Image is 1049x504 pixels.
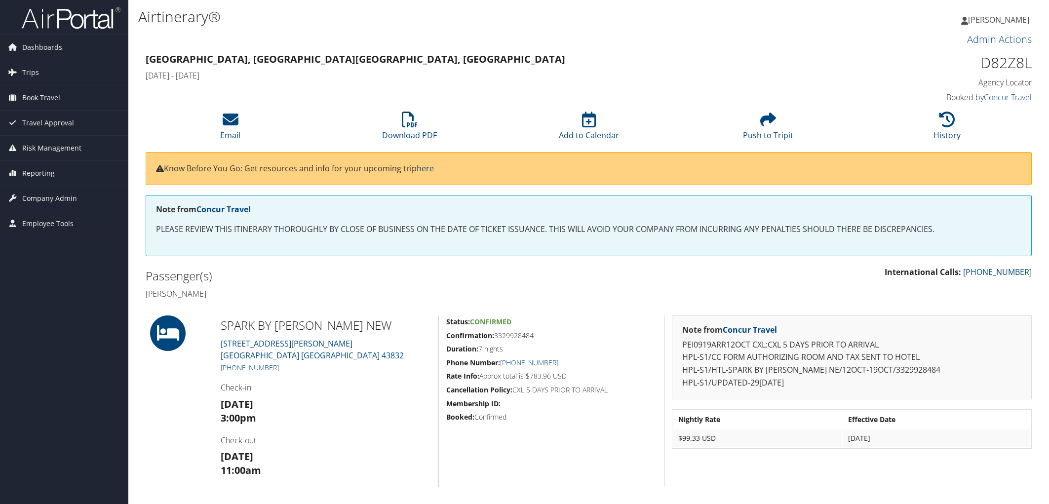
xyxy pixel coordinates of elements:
strong: Membership ID: [446,399,501,408]
a: Add to Calendar [559,117,619,141]
h5: 3329928484 [446,331,656,341]
img: airportal-logo.png [22,6,120,30]
a: [PHONE_NUMBER] [963,267,1032,277]
span: Company Admin [22,186,77,211]
span: Trips [22,60,39,85]
span: Dashboards [22,35,62,60]
strong: [GEOGRAPHIC_DATA], [GEOGRAPHIC_DATA] [GEOGRAPHIC_DATA], [GEOGRAPHIC_DATA] [146,52,565,66]
a: Email [220,117,240,141]
p: PLEASE REVIEW THIS ITINERARY THOROUGHLY BY CLOSE OF BUSINESS ON THE DATE OF TICKET ISSUANCE. THIS... [156,223,1021,236]
strong: Cancellation Policy: [446,385,512,394]
h4: Booked by [821,92,1032,103]
p: Know Before You Go: Get resources and info for your upcoming trip [156,162,1021,175]
span: Travel Approval [22,111,74,135]
strong: Confirmation: [446,331,494,340]
a: Download PDF [382,117,437,141]
strong: 3:00pm [221,411,256,425]
h1: Airtinerary® [138,6,739,27]
strong: 11:00am [221,464,261,477]
td: $99.33 USD [673,429,843,447]
strong: International Calls: [885,267,961,277]
h5: Approx total is $783.96 USD [446,371,656,381]
a: [PERSON_NAME] [961,5,1039,35]
a: Push to Tripit [743,117,793,141]
a: [PHONE_NUMBER] [500,358,558,367]
th: Nightly Rate [673,411,843,428]
strong: Status: [446,317,470,326]
h5: CXL 5 DAYS PRIOR TO ARRIVAL [446,385,656,395]
h5: Confirmed [446,412,656,422]
span: Reporting [22,161,55,186]
a: [STREET_ADDRESS][PERSON_NAME][GEOGRAPHIC_DATA] [GEOGRAPHIC_DATA] 43832 [221,338,404,361]
h4: Check-out [221,435,431,446]
strong: Rate Info: [446,371,479,381]
h4: Agency Locator [821,77,1032,88]
a: here [417,163,434,174]
h5: 7 nights [446,344,656,354]
a: [PHONE_NUMBER] [221,363,279,372]
p: PEI0919ARR12OCT CXL:CXL 5 DAYS PRIOR TO ARRIVAL HPL-S1/CC FORM AUTHORIZING ROOM AND TAX SENT TO H... [682,339,1021,389]
th: Effective Date [843,411,1030,428]
h2: SPARK BY [PERSON_NAME] NEW [221,317,431,334]
a: Concur Travel [723,324,777,335]
h4: [PERSON_NAME] [146,288,582,299]
strong: Booked: [446,412,474,422]
h4: [DATE] - [DATE] [146,70,807,81]
strong: Note from [682,324,777,335]
h2: Passenger(s) [146,268,582,284]
a: Concur Travel [196,204,251,215]
h4: Check-in [221,382,431,393]
span: Book Travel [22,85,60,110]
strong: [DATE] [221,450,253,463]
span: Employee Tools [22,211,74,236]
a: History [933,117,961,141]
a: Concur Travel [984,92,1032,103]
span: Confirmed [470,317,511,326]
span: [PERSON_NAME] [968,14,1029,25]
strong: [DATE] [221,397,253,411]
strong: Duration: [446,344,478,353]
strong: Phone Number: [446,358,500,367]
strong: Note from [156,204,251,215]
a: Admin Actions [967,33,1032,46]
h1: D82Z8L [821,52,1032,73]
span: Risk Management [22,136,81,160]
td: [DATE] [843,429,1030,447]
